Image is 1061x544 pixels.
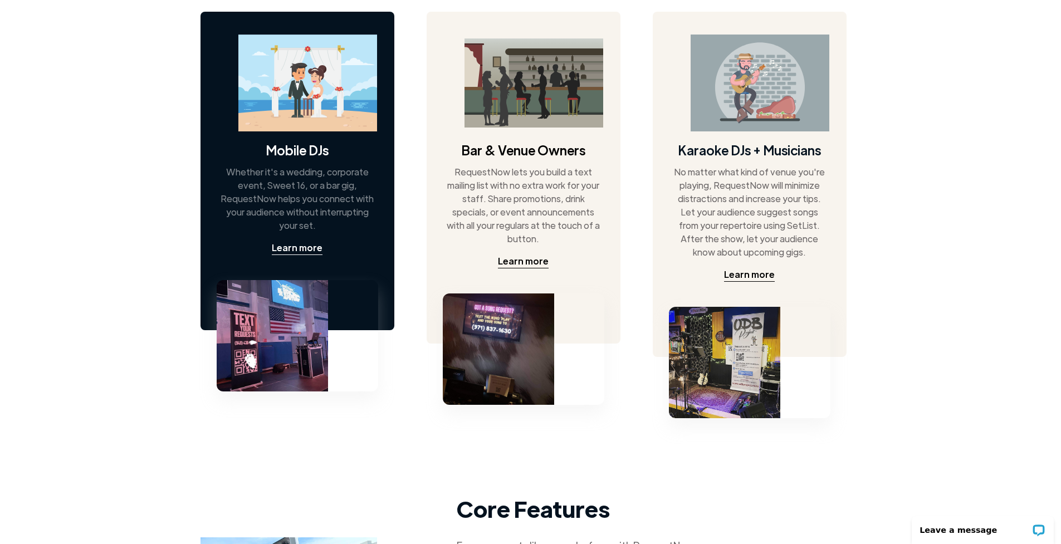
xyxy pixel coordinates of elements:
[217,280,328,391] img: school dance with a poster
[272,241,322,255] a: Learn more
[669,307,780,418] img: musician stand
[904,509,1061,544] iframe: LiveChat chat widget
[691,35,829,132] img: guitarist
[724,268,775,282] a: Learn more
[465,38,603,128] img: bar image
[266,141,329,159] h4: Mobile DJs
[678,141,821,159] h4: Karaoke DJs + Musicians
[672,165,827,259] div: No matter what kind of venue you're playing, RequestNow will minimize distractions and increase y...
[219,165,374,232] div: Whether it's a wedding, corporate event, Sweet 16, or a bar gig, RequestNow helps you connect wit...
[443,293,554,405] img: bar tv
[457,494,610,523] strong: Core Features
[724,268,775,281] div: Learn more
[446,165,600,246] div: RequestNow lets you build a text mailing list with no extra work for your staff. Share promotions...
[461,141,585,159] h4: Bar & Venue Owners
[498,254,549,268] a: Learn more
[238,35,377,132] img: wedding on a beach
